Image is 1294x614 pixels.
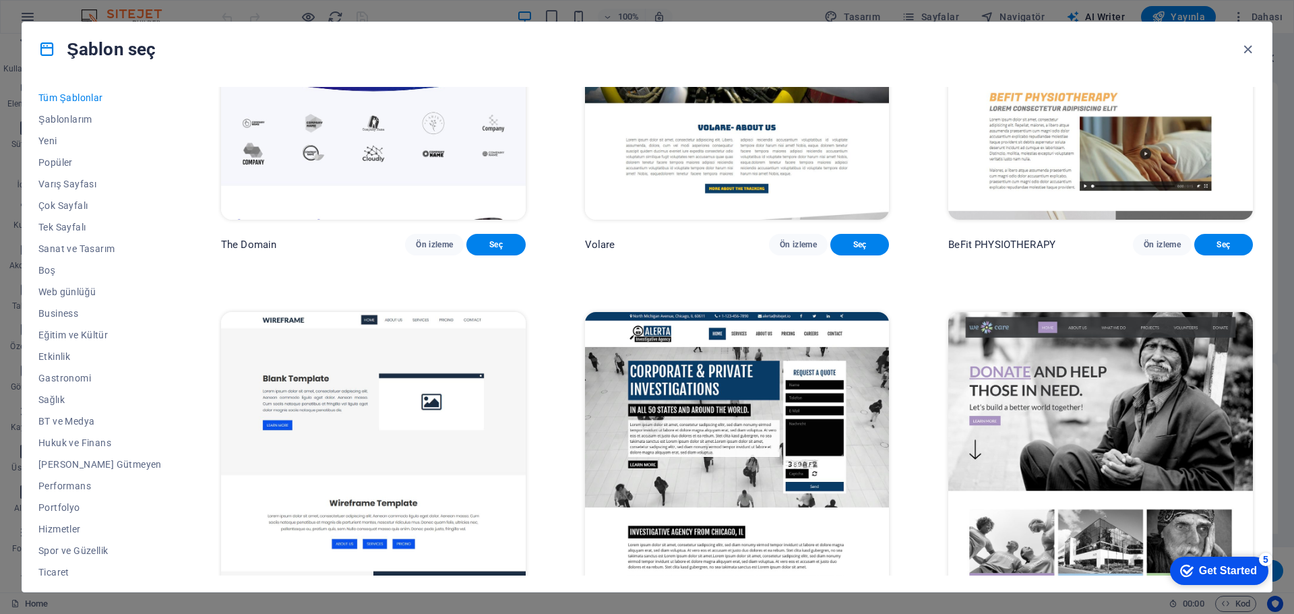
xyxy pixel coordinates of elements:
span: Gastronomi [38,373,162,383]
span: Etkinlik [38,351,162,362]
span: Sanat ve Tasarım [38,243,162,254]
span: Tek Sayfalı [38,222,162,233]
button: Ön izleme [769,234,828,255]
span: Hizmetler [38,524,162,534]
span: Seç [477,239,514,250]
img: Wireframe [221,312,526,592]
p: Volare [585,238,615,251]
div: 5 [100,3,113,16]
button: Şablonlarım [38,109,162,130]
button: Popüler [38,152,162,173]
span: Şablonlarım [38,114,162,125]
p: BeFit PHYSIOTHERAPY [948,238,1055,251]
span: Ön izleme [780,239,817,250]
h4: Şablon seç [38,38,156,60]
button: Ön izleme [1133,234,1192,255]
span: Seç [841,239,878,250]
button: Yeni [38,130,162,152]
button: Tek Sayfalı [38,216,162,238]
span: Ön izleme [1144,239,1181,250]
button: Portfolyo [38,497,162,518]
button: Ön izleme [405,234,464,255]
span: Ticaret [38,567,162,578]
div: Get Started [40,15,98,27]
span: [PERSON_NAME] Gütmeyen [38,459,162,470]
span: Eğitim ve Kültür [38,330,162,340]
button: Gastronomi [38,367,162,389]
img: Alerta [585,312,890,592]
p: The Domain [221,238,276,251]
button: Tüm Şablonlar [38,87,162,109]
button: Hizmetler [38,518,162,540]
button: Business [38,303,162,324]
span: Performans [38,481,162,491]
button: Çok Sayfalı [38,195,162,216]
span: Tüm Şablonlar [38,92,162,103]
div: Get Started 5 items remaining, 0% complete [11,7,109,35]
span: Popüler [38,157,162,168]
button: Hukuk ve Finans [38,432,162,454]
button: Boş [38,259,162,281]
button: Ticaret [38,561,162,583]
span: Yeni [38,135,162,146]
button: [PERSON_NAME] Gütmeyen [38,454,162,475]
button: Eğitim ve Kültür [38,324,162,346]
span: Boş [38,265,162,276]
span: BT ve Medya [38,416,162,427]
span: Ön izleme [416,239,453,250]
button: Seç [1194,234,1253,255]
span: Business [38,308,162,319]
button: Web günlüğü [38,281,162,303]
button: Sanat ve Tasarım [38,238,162,259]
span: Portfolyo [38,502,162,513]
span: Çok Sayfalı [38,200,162,211]
button: Sağlık [38,389,162,410]
span: Web günlüğü [38,286,162,297]
button: Performans [38,475,162,497]
span: Seç [1205,239,1242,250]
img: WeCare [948,312,1253,592]
button: Etkinlik [38,346,162,367]
span: Spor ve Güzellik [38,545,162,556]
button: BT ve Medya [38,410,162,432]
button: Spor ve Güzellik [38,540,162,561]
button: Seç [466,234,525,255]
span: Hukuk ve Finans [38,437,162,448]
span: Varış Sayfası [38,179,162,189]
button: Varış Sayfası [38,173,162,195]
span: Sağlık [38,394,162,405]
button: Seç [830,234,889,255]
